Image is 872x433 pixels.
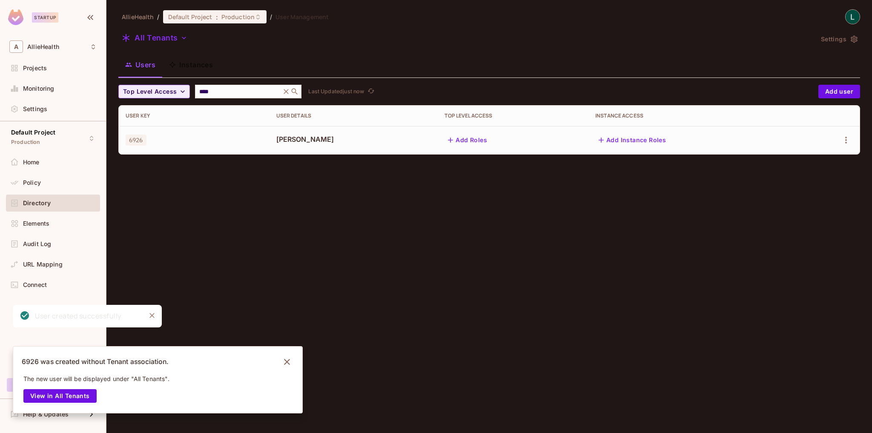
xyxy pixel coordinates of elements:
div: User Details [276,112,431,119]
span: Audit Log [23,241,51,247]
span: Default Project [11,129,55,136]
span: Default Project [168,13,212,21]
p: The new user will be displayed under "All Tenants". [23,376,169,382]
span: Workspace: AllieHealth [27,43,59,50]
span: Policy [23,179,41,186]
img: Luiz da Silva [846,10,860,24]
span: 6926 [126,135,146,146]
button: Close [146,309,158,322]
span: [PERSON_NAME] [276,135,431,144]
button: Instances [162,54,220,75]
button: Add Instance Roles [595,133,669,147]
span: refresh [367,87,375,96]
button: Add Roles [445,133,490,147]
button: View in All Tenants [23,389,97,403]
p: Last Updated just now [308,88,364,95]
button: Top Level Access [118,85,190,98]
img: SReyMgAAAABJRU5ErkJggg== [8,9,23,25]
span: Settings [23,106,47,112]
button: refresh [366,86,376,97]
button: Users [118,54,162,75]
span: : [215,14,218,20]
span: URL Mapping [23,261,63,268]
div: Startup [32,12,58,23]
div: User Key [126,112,263,119]
div: Instance Access [595,112,789,119]
span: Home [23,159,40,166]
span: A [9,40,23,53]
span: User Management [275,13,329,21]
span: Elements [23,220,49,227]
span: Production [11,139,40,146]
span: the active workspace [122,13,154,21]
span: Click to refresh data [364,86,376,97]
span: Projects [23,65,47,72]
li: / [157,13,159,21]
li: / [270,13,272,21]
span: Directory [23,200,51,206]
span: Monitoring [23,85,54,92]
div: User created successfully [35,311,121,321]
button: Settings [817,32,860,46]
span: Top Level Access [123,86,177,97]
button: All Tenants [118,31,191,45]
button: Add user [818,85,860,98]
div: Top Level Access [445,112,582,119]
p: 6926 was created without Tenant association. [22,358,169,366]
span: Connect [23,281,47,288]
span: Production [221,13,255,21]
